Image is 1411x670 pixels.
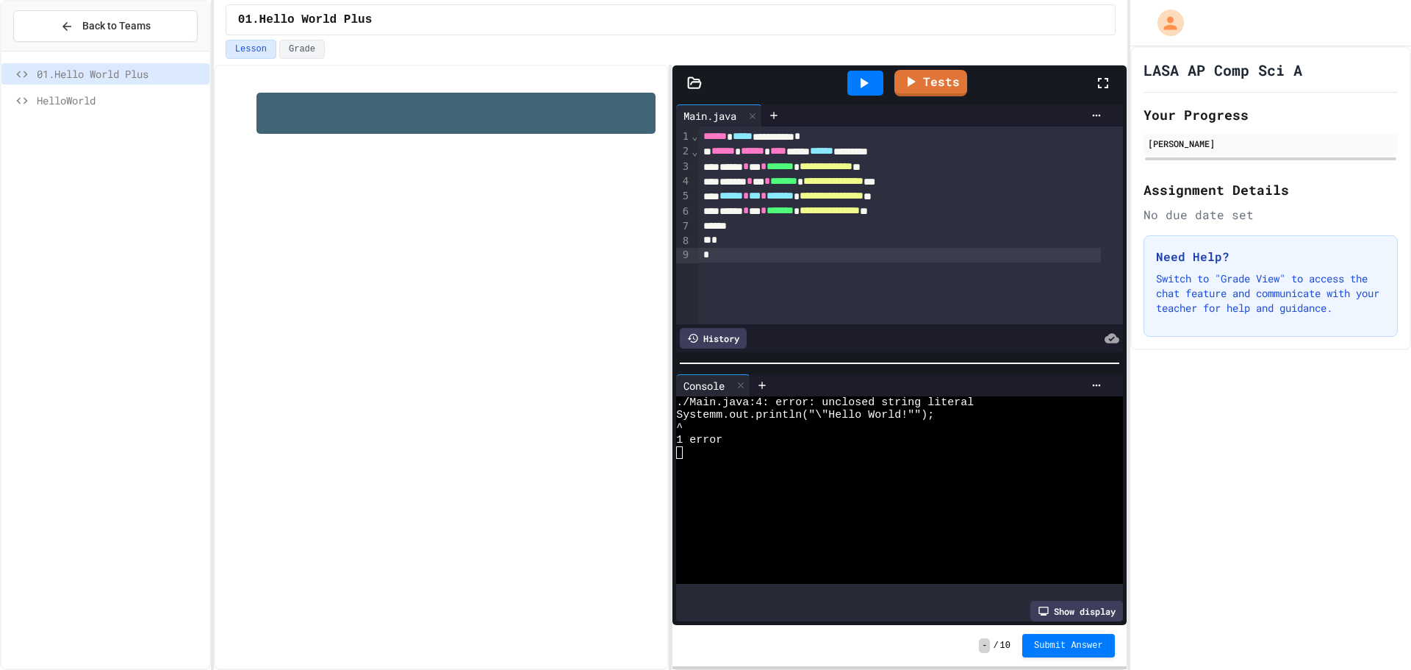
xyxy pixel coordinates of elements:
[676,374,750,396] div: Console
[1156,271,1385,316] p: Switch to "Grade View" to access the chat feature and communicate with your teacher for help and ...
[279,40,325,59] button: Grade
[13,10,198,42] button: Back to Teams
[676,434,722,446] span: 1 error
[1143,60,1302,80] h1: LASA AP Comp Sci A
[676,108,744,124] div: Main.java
[676,174,691,189] div: 4
[676,204,691,219] div: 6
[676,189,691,204] div: 5
[676,421,683,434] span: ^
[1143,206,1398,224] div: No due date set
[680,328,747,349] div: History
[676,160,691,174] div: 3
[676,396,974,409] span: ./Main.java:4: error: unclosed string literal
[676,234,691,249] div: 8
[1156,248,1385,265] h3: Need Help?
[691,130,698,142] span: Fold line
[676,378,732,393] div: Console
[37,93,204,108] span: HelloWorld
[993,640,998,652] span: /
[676,409,934,421] span: Systemm.out.println("\"Hello World!"");
[676,248,691,263] div: 9
[226,40,276,59] button: Lesson
[979,638,990,653] span: -
[676,144,691,159] div: 2
[691,146,698,157] span: Fold line
[676,104,762,126] div: Main.java
[676,129,691,144] div: 1
[1034,640,1103,652] span: Submit Answer
[676,219,691,234] div: 7
[1022,634,1115,657] button: Submit Answer
[82,18,151,34] span: Back to Teams
[1143,179,1398,200] h2: Assignment Details
[1030,601,1123,621] div: Show display
[1142,6,1188,40] div: My Account
[1148,137,1393,150] div: [PERSON_NAME]
[238,11,372,29] span: 01.Hello World Plus
[894,70,967,96] a: Tests
[1143,104,1398,125] h2: Your Progress
[37,66,204,82] span: 01.Hello World Plus
[1000,640,1010,652] span: 10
